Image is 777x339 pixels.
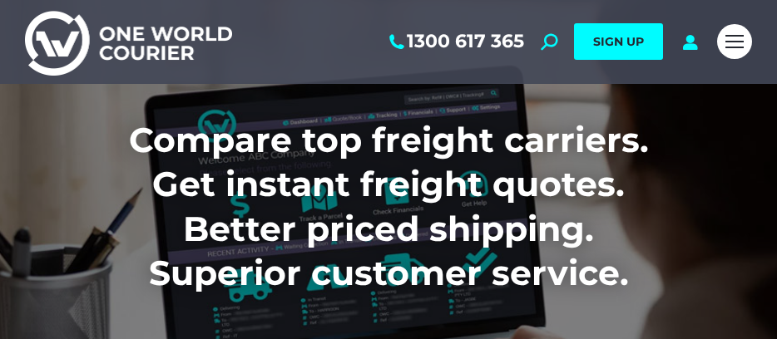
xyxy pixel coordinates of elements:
a: Mobile menu icon [717,24,752,59]
img: One World Courier [25,8,232,76]
span: SIGN UP [593,34,644,49]
a: 1300 617 365 [386,31,524,52]
h1: Compare top freight carriers. Get instant freight quotes. Better priced shipping. Superior custom... [60,118,717,295]
a: SIGN UP [574,23,663,60]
